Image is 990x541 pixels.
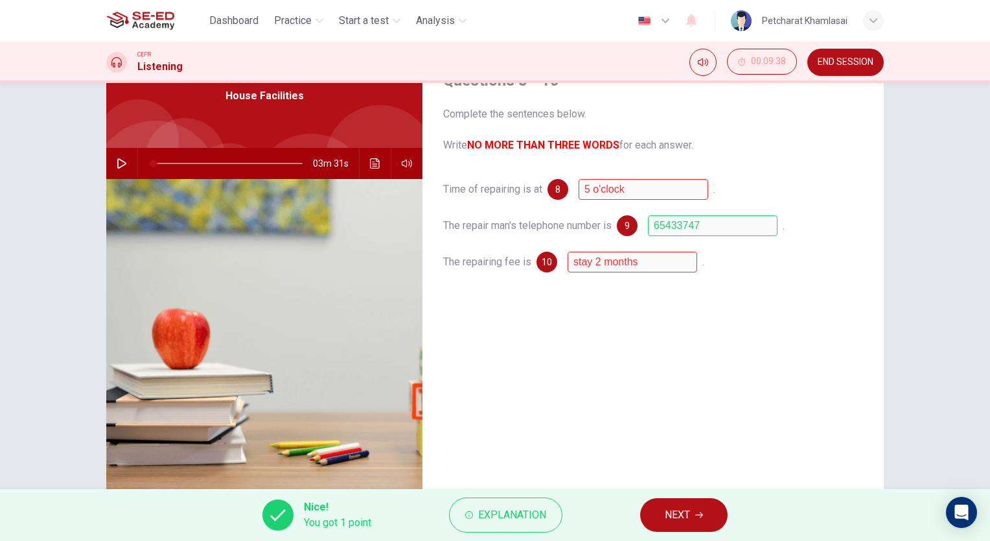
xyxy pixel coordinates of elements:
[304,515,371,531] span: You got 1 point
[106,179,422,495] img: House Facilities
[449,498,562,533] button: Explanation
[443,256,531,268] span: The repairing fee is
[648,215,777,236] input: 6543 3747; 65433747
[751,56,786,67] span: 00:09:38
[542,258,552,267] span: 10
[727,49,797,75] button: 00:09:38
[416,13,455,29] span: Analysis
[783,219,785,232] span: .
[689,49,717,76] div: Mute
[818,57,873,67] span: END SESSION
[478,506,546,524] span: Explanation
[731,10,752,31] img: Profile picture
[807,49,884,76] button: END SESSION
[579,179,708,200] input: 5pm; 5 pm; 5 p.m.; 5 p.m; 5:00 pm; 5:00pm; 5:00 p.m.; 5:00 p.m; five o'clock
[269,9,328,32] button: Practice
[204,9,264,32] button: Dashboard
[762,13,847,29] div: Petcharat Khamlasai
[274,13,312,29] span: Practice
[137,59,183,75] h1: Listening
[304,499,371,515] span: Nice!
[625,221,630,230] span: 9
[713,183,715,195] span: .
[313,148,359,179] span: 03m 31s
[443,106,863,153] span: Complete the sentences below. Write for each answer.
[946,497,977,528] div: Open Intercom Messenger
[137,50,151,59] span: CEFR
[702,256,704,268] span: .
[636,16,652,26] img: en
[106,8,174,34] img: SE-ED Academy logo
[334,9,406,32] button: Start a test
[339,13,389,29] span: Start a test
[665,506,690,524] span: NEXT
[365,148,386,179] button: Click to see the audio transcription
[640,498,728,532] button: NEXT
[443,219,612,232] span: The repair man's telephone number is
[225,88,304,104] span: House Facilities
[727,49,797,76] div: Hide
[209,13,259,29] span: Dashboard
[106,8,204,34] a: SE-ED Academy logo
[555,185,560,194] span: 8
[411,9,472,32] button: Analysis
[467,139,619,151] b: NO MORE THAN THREE WORDS
[443,183,542,195] span: Time of repairing is at
[568,252,697,272] input: free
